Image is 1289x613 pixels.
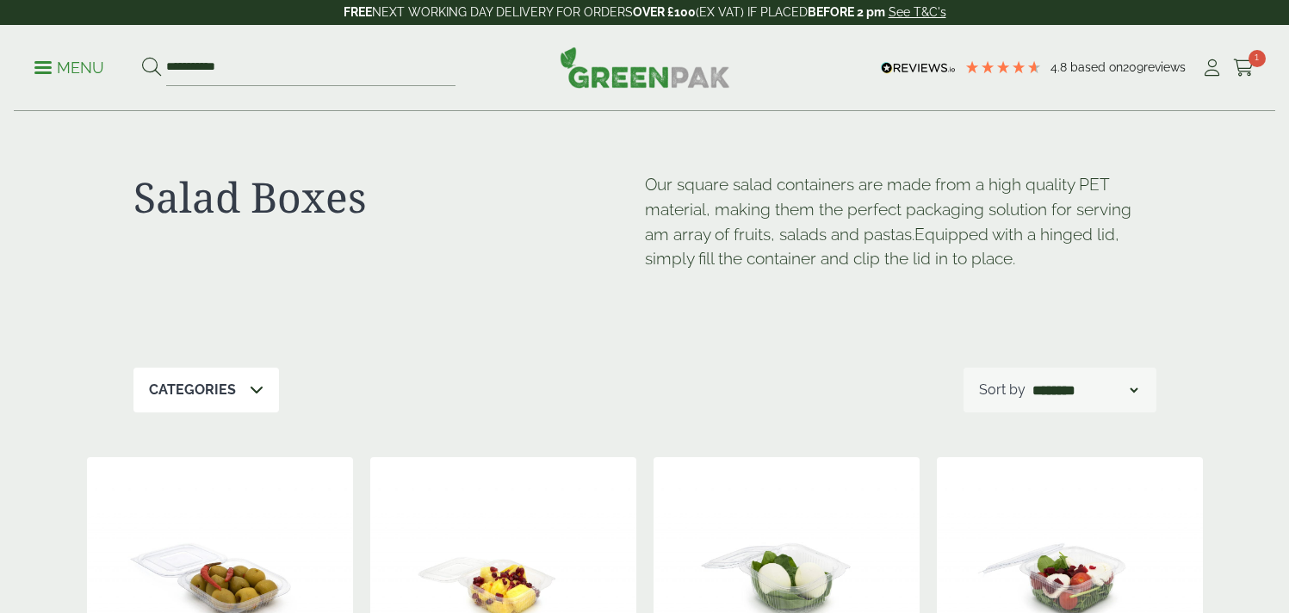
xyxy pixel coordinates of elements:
span: reviews [1143,60,1186,74]
strong: OVER £100 [633,5,696,19]
h1: Salad Boxes [133,172,645,222]
i: Cart [1233,59,1255,77]
span: Based on [1070,60,1123,74]
p: Sort by [979,380,1026,400]
p: Menu [34,58,104,78]
a: See T&C's [889,5,946,19]
strong: BEFORE 2 pm [808,5,885,19]
select: Shop order [1029,380,1141,400]
span: 4.8 [1050,60,1070,74]
img: GreenPak Supplies [560,46,730,88]
img: REVIEWS.io [881,62,956,74]
strong: FREE [344,5,372,19]
a: 1 [1233,55,1255,81]
div: 4.78 Stars [964,59,1042,75]
i: My Account [1201,59,1223,77]
span: Our square salad containers are made from a high quality PET material, making them the perfect pa... [645,175,1131,244]
span: 209 [1123,60,1143,74]
p: Categories [149,380,236,400]
span: 1 [1249,50,1266,67]
a: Menu [34,58,104,75]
